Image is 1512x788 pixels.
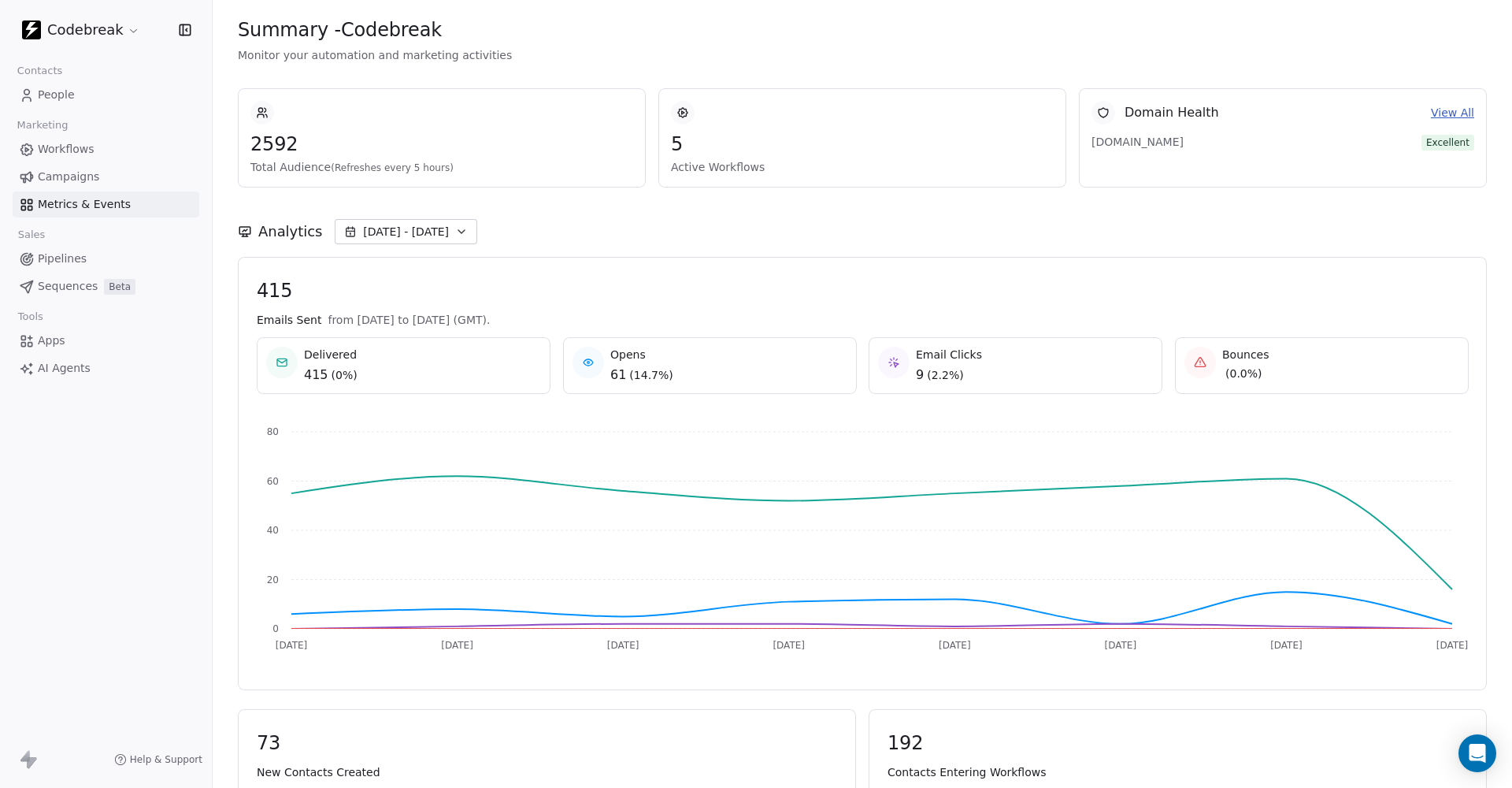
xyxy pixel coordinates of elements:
span: Pipelines [38,251,87,267]
span: Summary - Codebreak [238,18,442,42]
tspan: [DATE] [939,640,971,651]
span: 192 [888,731,1468,755]
span: 5 [671,132,1054,156]
tspan: [DATE] [441,640,473,651]
span: from [DATE] to [DATE] (GMT). [328,312,490,328]
span: Monitor your automation and marketing activities [238,47,1487,63]
span: 9 [916,366,924,385]
span: Delivered [304,347,358,362]
tspan: 60 [267,476,279,487]
span: Help & Support [130,753,202,766]
span: Tools [11,305,50,329]
a: People [13,82,199,108]
tspan: 80 [267,426,279,437]
span: Excellent [1421,135,1474,151]
a: Campaigns [13,164,199,190]
span: ( 0.0% ) [1225,366,1262,381]
span: Workflows [38,141,94,158]
span: 61 [610,366,626,385]
tspan: 40 [267,525,279,536]
span: Opens [610,347,673,362]
a: Apps [13,328,199,354]
span: ( 0% ) [332,367,358,383]
span: Codebreak [47,20,124,40]
a: AI Agents [13,355,199,381]
span: Sequences [38,278,98,295]
a: Metrics & Events [13,191,199,217]
span: Contacts Entering Workflows [888,764,1468,780]
span: Domain Health [1125,103,1219,122]
span: Active Workflows [671,159,1054,175]
span: 415 [257,279,1468,303]
div: Open Intercom Messenger [1458,734,1496,772]
img: Codebreak_Favicon.png [22,20,41,39]
span: [DOMAIN_NAME] [1091,134,1202,150]
a: Workflows [13,136,199,162]
span: Analytics [258,221,322,242]
span: Beta [104,279,135,295]
tspan: [DATE] [276,640,308,651]
span: Total Audience [250,159,633,175]
button: [DATE] - [DATE] [335,219,477,244]
span: 73 [257,731,837,755]
tspan: 0 [272,623,279,634]
a: Help & Support [114,753,202,766]
span: Marketing [10,113,75,137]
span: 2592 [250,132,633,156]
span: Apps [38,333,65,349]
tspan: [DATE] [1270,640,1303,651]
a: View All [1431,105,1474,121]
span: New Contacts Created [257,764,837,780]
tspan: [DATE] [1436,640,1469,651]
span: Campaigns [38,169,99,185]
tspan: 20 [267,574,279,585]
a: SequencesBeta [13,273,199,299]
tspan: [DATE] [1105,640,1137,651]
tspan: [DATE] [773,640,805,651]
span: People [38,87,75,103]
span: Bounces [1222,347,1269,362]
a: Pipelines [13,246,199,272]
span: Emails Sent [257,312,321,328]
span: ( 2.2% ) [927,367,964,383]
span: AI Agents [38,360,91,377]
span: Metrics & Events [38,196,131,213]
span: [DATE] - [DATE] [363,224,449,240]
span: (Refreshes every 5 hours) [331,162,454,173]
span: Email Clicks [916,347,982,362]
button: Codebreak [19,17,143,43]
span: ( 14.7% ) [629,367,673,383]
span: 415 [304,366,328,385]
span: Sales [11,223,52,247]
span: Contacts [10,59,69,83]
tspan: [DATE] [607,640,639,651]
